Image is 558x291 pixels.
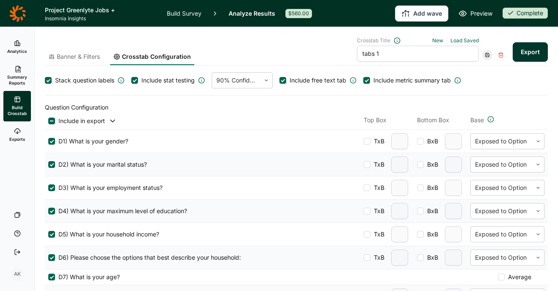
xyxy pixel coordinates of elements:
a: Analytics [3,33,31,60]
span: Include metric summary tab [373,76,451,85]
button: Include in export [55,117,117,125]
div: Top Box [364,116,410,126]
span: BxB [424,137,438,145]
span: Exports [9,136,25,142]
span: TxB [370,160,384,169]
div: Save Crosstab [482,50,492,60]
a: Build Crosstab [3,91,31,121]
a: Preview [459,8,492,19]
a: Load Saved [450,37,479,44]
div: Bottom Box [417,116,464,126]
span: Analytics [7,48,27,54]
span: TxB [370,207,384,215]
div: Delete [496,50,506,60]
span: Preview [470,8,492,19]
a: New [432,37,443,44]
span: Stack question labels [55,76,114,85]
div: $560.00 [285,9,312,18]
button: Export [513,42,548,62]
span: Build Crosstab [7,104,28,116]
span: Banner & Filters [57,52,100,61]
div: AK [11,267,24,281]
button: Complete [503,8,548,19]
a: Summary Reports [3,60,31,91]
span: TxB [370,184,384,192]
span: Crosstab Title [357,37,390,44]
span: D5) What is your household income? [55,230,159,239]
span: Include in export [58,117,105,125]
span: Crosstab Configuration [122,52,191,61]
span: D2) What is your marital status? [55,160,147,169]
span: Summary Reports [7,74,28,86]
span: D1) What is your gender? [55,137,128,145]
span: Include stat testing [141,76,195,85]
span: BxB [424,160,438,169]
span: TxB [370,137,384,145]
a: Exports [3,121,31,148]
span: Base [470,116,484,124]
span: Insomnia Insights [45,15,157,22]
span: D4) What is your maximum level of education? [55,207,187,215]
span: TxB [370,230,384,239]
button: Add wave [395,5,448,22]
span: Include free text tab [290,76,346,85]
span: Average [505,273,531,281]
h2: Question Configuration [45,102,548,113]
span: TxB [370,253,384,262]
span: D6) Please choose the options that best describe your household: [55,253,241,262]
span: BxB [424,207,438,215]
span: BxB [424,184,438,192]
h1: Project Greenlyte Jobs + [45,5,157,15]
span: BxB [424,253,438,262]
span: D7) What is your age? [55,273,120,281]
span: D3) What is your employment status? [55,184,163,192]
span: BxB [424,230,438,239]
